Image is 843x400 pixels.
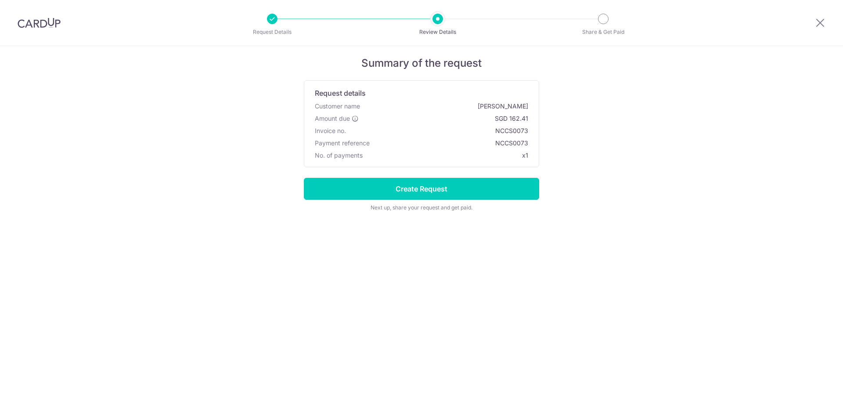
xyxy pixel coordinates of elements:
[349,126,528,135] span: NCCS0073
[315,151,363,160] span: No. of payments
[304,203,539,212] div: Next up, share your request and get paid.
[315,126,346,135] span: Invoice no.
[362,114,528,123] span: SGD 162.41
[571,28,636,36] p: Share & Get Paid
[304,57,539,70] h5: Summary of the request
[787,374,834,396] iframe: Opens a widget where you can find more information
[304,178,539,200] input: Create Request
[364,102,528,111] span: [PERSON_NAME]
[315,102,360,111] span: Customer name
[522,151,528,159] span: x1
[240,28,305,36] p: Request Details
[315,88,366,98] span: Request details
[405,28,470,36] p: Review Details
[373,139,528,148] span: NCCS0073
[315,114,359,123] label: Amount due
[315,139,370,148] span: Payment reference
[18,18,61,28] img: CardUp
